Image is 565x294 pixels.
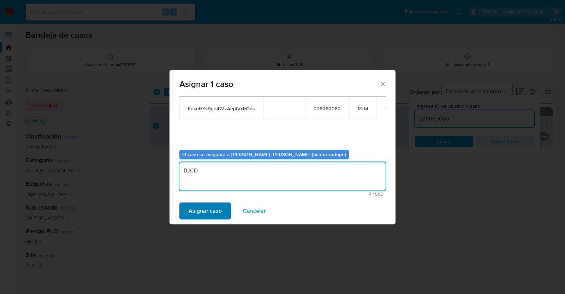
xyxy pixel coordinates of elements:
[188,105,255,112] span: KdkoHYvBgd47ZzAeptVxM2ds
[358,105,368,112] span: MLM
[189,203,222,219] span: Asignar caso
[314,105,341,112] span: 226060080
[179,80,380,88] span: Asignar 1 caso
[179,162,386,190] textarea: BJCD
[182,192,383,196] span: Máximo 500 caracteres
[169,70,395,224] div: assign-modal
[385,104,393,112] button: icon-button
[179,202,231,219] button: Asignar caso
[234,202,275,219] button: Cancelar
[182,151,346,158] b: El caso se asignará a [PERSON_NAME] [PERSON_NAME] (bcabreradupe)
[243,203,266,219] span: Cancelar
[380,81,386,87] button: Cerrar ventana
